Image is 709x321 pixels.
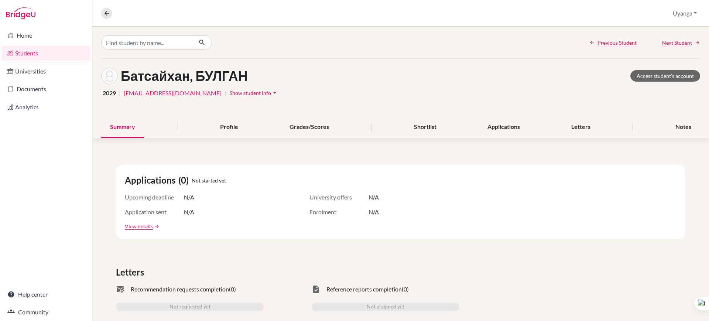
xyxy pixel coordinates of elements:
[405,116,445,138] div: Shortlist
[121,68,248,84] h1: Батсайхан, БУЛГАН
[169,303,210,311] span: Not requested yet
[1,287,90,302] a: Help center
[225,89,226,98] span: |
[101,35,193,49] input: Find student by name...
[119,89,121,98] span: |
[125,174,178,187] span: Applications
[479,116,529,138] div: Applications
[101,116,144,138] div: Summary
[662,39,692,47] span: Next Student
[230,90,271,96] span: Show student info
[131,285,229,294] span: Recommendation requests completion
[369,193,379,202] span: N/A
[6,7,35,19] img: Bridge-U
[1,64,90,79] a: Universities
[125,193,184,202] span: Upcoming deadline
[1,46,90,61] a: Students
[1,100,90,115] a: Analytics
[178,174,192,187] span: (0)
[662,39,700,47] a: Next Student
[562,116,599,138] div: Letters
[103,89,116,98] span: 2029
[312,285,321,294] span: task
[281,116,338,138] div: Grades/Scores
[271,89,278,96] i: arrow_drop_down
[1,28,90,43] a: Home
[125,208,184,216] span: Application sent
[630,70,700,82] a: Access student's account
[116,266,147,279] span: Letters
[184,208,194,216] span: N/A
[597,39,637,47] span: Previous Student
[326,285,402,294] span: Reference reports completion
[369,208,379,216] span: N/A
[184,193,194,202] span: N/A
[667,116,700,138] div: Notes
[589,39,637,47] a: Previous Student
[211,116,247,138] div: Profile
[1,305,90,320] a: Community
[229,87,279,99] button: Show student infoarrow_drop_down
[229,285,236,294] span: (0)
[116,285,125,294] span: mark_email_read
[402,285,409,294] span: (0)
[309,208,369,216] span: Enrolment
[309,193,369,202] span: University offers
[101,68,118,84] img: БУЛГАН Батсайхан's avatar
[124,89,222,98] a: [EMAIL_ADDRESS][DOMAIN_NAME]
[153,224,160,229] a: arrow_forward
[367,303,404,311] span: Not assigned yet
[669,6,700,20] button: Uyanga
[1,82,90,96] a: Documents
[125,222,153,230] a: View details
[192,177,226,184] span: Not started yet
